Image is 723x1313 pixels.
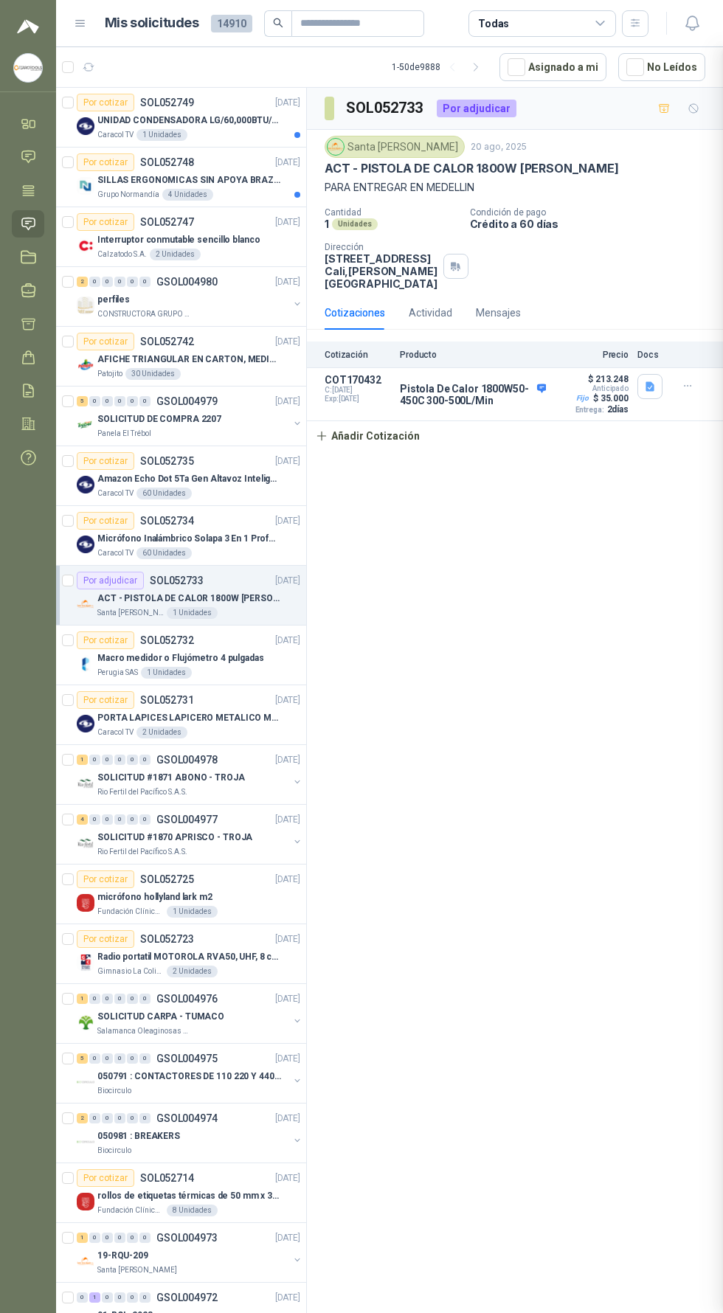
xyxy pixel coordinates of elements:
img: Company Logo [14,54,42,82]
div: Todas [478,15,509,32]
span: search [273,18,283,28]
img: Logo peakr [17,18,39,35]
span: 14910 [211,15,252,32]
h1: Mis solicitudes [105,13,199,34]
